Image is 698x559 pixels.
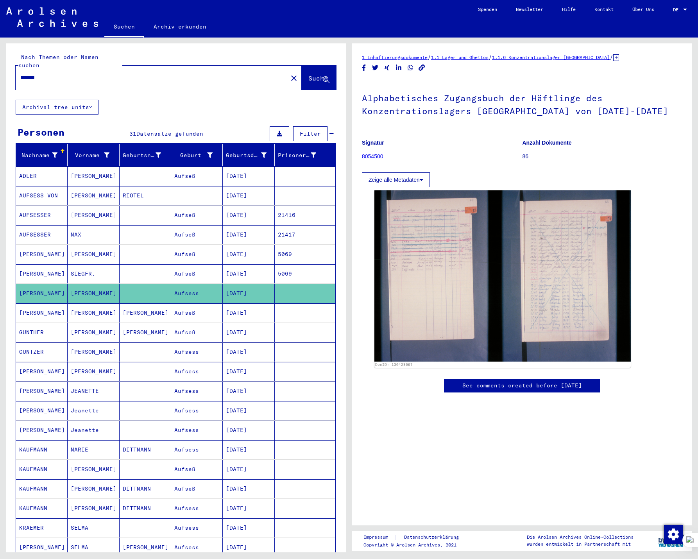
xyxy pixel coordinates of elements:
mat-cell: Aufsess [171,382,223,401]
mat-cell: [PERSON_NAME] [120,323,171,342]
mat-cell: Aufseß [171,303,223,322]
mat-cell: GUNTHER [16,323,68,342]
mat-cell: [PERSON_NAME] [68,342,119,362]
mat-cell: [PERSON_NAME] [68,167,119,186]
button: Clear [286,70,302,86]
mat-header-cell: Vorname [68,144,119,166]
a: Suchen [104,17,144,38]
mat-cell: DITTMANN [120,479,171,498]
mat-cell: [DATE] [223,440,274,459]
span: Suche [308,74,328,82]
img: Arolsen_neg.svg [6,7,98,27]
button: Zeige alle Metadaten [362,172,430,187]
mat-cell: Aufsess [171,440,223,459]
mat-cell: [PERSON_NAME] [68,323,119,342]
mat-cell: [DATE] [223,538,274,557]
mat-cell: [DATE] [223,421,274,440]
mat-cell: [PERSON_NAME] [16,538,68,557]
button: Archival tree units [16,100,98,115]
mat-cell: 21417 [275,225,335,244]
mat-cell: [PERSON_NAME] [16,284,68,303]
mat-cell: Jeanette [68,421,119,440]
div: Prisoner # [278,149,326,161]
button: Suche [302,66,336,90]
mat-cell: [PERSON_NAME] [68,303,119,322]
div: Geburtsname [123,149,171,161]
div: Geburt‏ [174,151,213,159]
mat-cell: 5069 [275,264,335,283]
div: Geburtsdatum [226,149,276,161]
button: Copy link [418,63,426,73]
img: yv_logo.png [657,531,686,550]
mat-cell: SIEGFR. [68,264,119,283]
mat-cell: Aufseß [171,245,223,264]
mat-cell: [DATE] [223,362,274,381]
mat-cell: [DATE] [223,225,274,244]
mat-cell: AUFSESSER [16,206,68,225]
mat-cell: Jeanette [68,401,119,420]
mat-cell: [PERSON_NAME] [68,186,119,205]
mat-cell: [PERSON_NAME] [16,264,68,283]
mat-cell: DITTMANN [120,440,171,459]
mat-cell: [DATE] [223,167,274,186]
button: Share on LinkedIn [395,63,403,73]
div: Nachname [19,151,57,159]
mat-cell: [DATE] [223,303,274,322]
mat-cell: Aufseß [171,167,223,186]
mat-cell: [DATE] [223,401,274,420]
mat-cell: AUFSESS VON [16,186,68,205]
a: Impressum [363,533,394,541]
mat-header-cell: Geburtsdatum [223,144,274,166]
mat-cell: Aufsess [171,342,223,362]
mat-cell: [DATE] [223,186,274,205]
mat-cell: KRAEMER [16,518,68,537]
div: Vorname [71,149,119,161]
button: Share on Facebook [360,63,368,73]
mat-cell: [PERSON_NAME] [16,362,68,381]
button: Share on Twitter [371,63,379,73]
mat-cell: [PERSON_NAME] [68,479,119,498]
mat-header-cell: Nachname [16,144,68,166]
mat-cell: Aufseß [171,264,223,283]
span: / [428,54,431,61]
mat-cell: GUNTZER [16,342,68,362]
button: Share on Xing [383,63,391,73]
a: 1 Inhaftierungsdokumente [362,54,428,60]
mat-cell: KAUFMANN [16,440,68,459]
div: Personen [18,125,64,139]
mat-cell: Aufseß [171,460,223,479]
button: Filter [293,126,328,141]
mat-cell: [PERSON_NAME] [120,538,171,557]
mat-cell: Aufsess [171,518,223,537]
a: Datenschutzerklärung [398,533,468,541]
div: | [363,533,468,541]
mat-cell: [DATE] [223,382,274,401]
p: Die Arolsen Archives Online-Collections [527,534,634,541]
mat-cell: Aufsess [171,362,223,381]
mat-cell: [DATE] [223,518,274,537]
p: 86 [523,152,683,161]
div: Prisoner # [278,151,316,159]
mat-cell: Aufsess [171,401,223,420]
mat-cell: [PERSON_NAME] [68,206,119,225]
mat-cell: DITTMANN [120,499,171,518]
mat-cell: KAUFMANN [16,460,68,479]
mat-cell: Aufseß [171,225,223,244]
mat-icon: close [289,73,299,83]
mat-cell: [PERSON_NAME] [16,245,68,264]
a: 1.1.6 Konzentrationslager [GEOGRAPHIC_DATA] [492,54,610,60]
mat-cell: [DATE] [223,499,274,518]
mat-header-cell: Prisoner # [275,144,335,166]
a: 1.1 Lager und Ghettos [431,54,489,60]
mat-cell: Aufseß [171,323,223,342]
div: Vorname [71,151,109,159]
mat-cell: JEANETTE [68,382,119,401]
mat-cell: 5069 [275,245,335,264]
mat-cell: [PERSON_NAME] [16,421,68,440]
span: 31 [129,130,136,137]
mat-cell: KAUFMANN [16,479,68,498]
mat-cell: RIOTEL [120,186,171,205]
a: DocID: 130429067 [375,362,413,367]
mat-cell: [PERSON_NAME] [68,245,119,264]
div: Geburtsdatum [226,151,266,159]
